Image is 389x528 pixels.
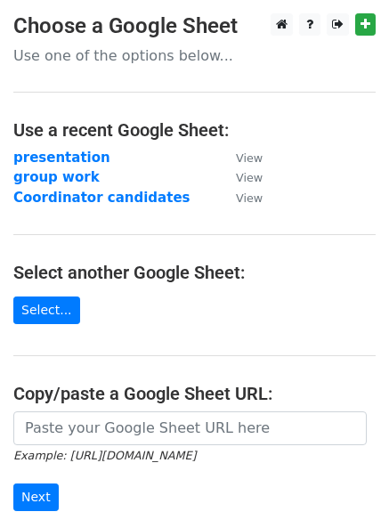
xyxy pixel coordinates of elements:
[13,46,376,65] p: Use one of the options below...
[300,443,389,528] iframe: Chat Widget
[218,190,263,206] a: View
[13,169,100,185] a: group work
[13,296,80,324] a: Select...
[13,190,190,206] a: Coordinator candidates
[13,383,376,404] h4: Copy/paste a Google Sheet URL:
[236,191,263,205] small: View
[218,169,263,185] a: View
[236,151,263,165] small: View
[218,150,263,166] a: View
[13,13,376,39] h3: Choose a Google Sheet
[13,411,367,445] input: Paste your Google Sheet URL here
[13,449,196,462] small: Example: [URL][DOMAIN_NAME]
[13,119,376,141] h4: Use a recent Google Sheet:
[13,150,110,166] a: presentation
[236,171,263,184] small: View
[13,483,59,511] input: Next
[13,262,376,283] h4: Select another Google Sheet:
